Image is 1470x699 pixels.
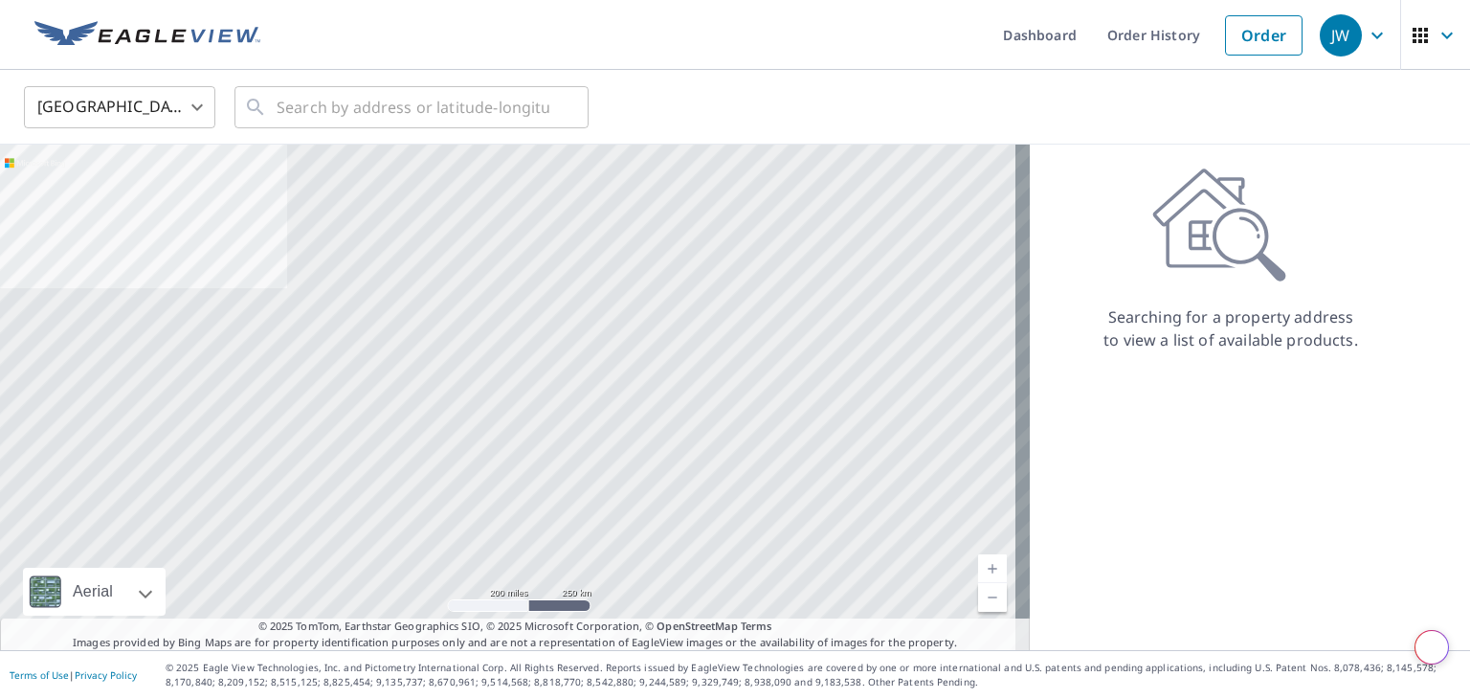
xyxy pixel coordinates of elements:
a: Order [1225,15,1303,56]
a: Terms of Use [10,668,69,682]
span: © 2025 TomTom, Earthstar Geographics SIO, © 2025 Microsoft Corporation, © [258,619,772,635]
a: Current Level 5, Zoom In [978,554,1007,583]
div: [GEOGRAPHIC_DATA] [24,80,215,134]
a: Terms [741,619,772,633]
div: Aerial [67,568,119,616]
p: Searching for a property address to view a list of available products. [1102,305,1359,351]
p: © 2025 Eagle View Technologies, Inc. and Pictometry International Corp. All Rights Reserved. Repo... [166,661,1460,689]
img: EV Logo [34,21,260,50]
a: Privacy Policy [75,668,137,682]
input: Search by address or latitude-longitude [277,80,549,134]
a: OpenStreetMap [657,619,737,633]
a: Current Level 5, Zoom Out [978,583,1007,612]
div: JW [1320,14,1362,56]
div: Aerial [23,568,166,616]
p: | [10,669,137,681]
